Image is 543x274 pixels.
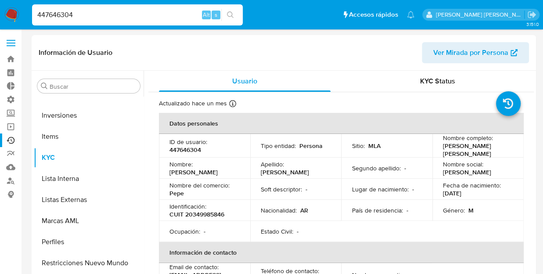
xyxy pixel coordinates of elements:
p: - [204,227,205,235]
p: [PERSON_NAME] [261,168,309,176]
p: - [306,185,307,193]
p: maria.lavizzari@mercadolibre.com [436,11,525,19]
p: M [468,206,474,214]
p: - [406,206,408,214]
p: Nombre del comercio : [169,181,230,189]
button: Restricciones Nuevo Mundo [34,252,144,274]
p: Persona [299,142,323,150]
p: Género : [443,206,465,214]
p: AR [300,206,308,214]
span: Ver Mirada por Persona [433,42,508,63]
p: Nacionalidad : [261,206,297,214]
a: Notificaciones [407,11,414,18]
button: Items [34,126,144,147]
span: s [215,11,217,19]
button: Ver Mirada por Persona [422,42,529,63]
p: Apellido : [261,160,284,168]
p: CUIT 20349985846 [169,210,224,218]
button: Perfiles [34,231,144,252]
span: Alt [203,11,210,19]
h1: Información de Usuario [39,48,112,57]
p: Actualizado hace un mes [159,99,227,108]
p: Email de contacto : [169,263,219,271]
p: Identificación : [169,202,206,210]
p: Tipo entidad : [261,142,296,150]
button: Listas Externas [34,189,144,210]
p: Soft descriptor : [261,185,302,193]
p: 447646304 [169,146,201,154]
input: Buscar usuario o caso... [32,9,243,21]
button: Buscar [41,83,48,90]
p: Lugar de nacimiento : [352,185,408,193]
p: - [404,164,406,172]
p: Nombre completo : [443,134,493,142]
p: MLA [368,142,380,150]
span: KYC Status [420,76,455,86]
button: Inversiones [34,105,144,126]
p: [PERSON_NAME] [PERSON_NAME] [443,142,510,158]
p: [DATE] [443,189,461,197]
th: Datos personales [159,113,524,134]
p: País de residencia : [352,206,403,214]
p: Fecha de nacimiento : [443,181,501,189]
button: Lista Interna [34,168,144,189]
p: [PERSON_NAME] [443,168,491,176]
button: Marcas AML [34,210,144,231]
p: Segundo apellido : [352,164,400,172]
span: Usuario [232,76,257,86]
p: Nombre : [169,160,193,168]
th: Información de contacto [159,242,524,263]
button: search-icon [221,9,239,21]
p: - [412,185,414,193]
span: Accesos rápidos [349,10,398,19]
p: Estado Civil : [261,227,293,235]
p: [PERSON_NAME] [169,168,218,176]
input: Buscar [50,83,137,90]
button: KYC [34,147,144,168]
p: Ocupación : [169,227,200,235]
a: Salir [527,10,536,19]
p: Sitio : [352,142,364,150]
p: ID de usuario : [169,138,207,146]
p: Pepe [169,189,184,197]
p: - [297,227,298,235]
p: Nombre social : [443,160,483,168]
